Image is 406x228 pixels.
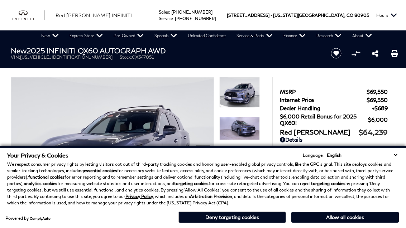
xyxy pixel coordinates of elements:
a: Share this New 2025 INFINITI QX60 AUTOGRAPH AWD [372,49,378,58]
select: Language Select [325,152,399,159]
a: Privacy Policy [125,194,153,199]
a: Express Store [64,30,108,41]
div: Powered by [5,216,51,220]
strong: essential cookies [84,168,117,173]
span: Dealer Handling [280,105,372,111]
span: Your Privacy & Cookies [7,152,68,159]
strong: targeting cookies [174,181,209,186]
span: Red [PERSON_NAME] INFINITI [56,12,132,18]
a: Service & Parts [231,30,278,41]
button: Save vehicle [328,48,344,59]
strong: analytics cookies [24,181,57,186]
span: MSRP [280,88,367,95]
button: Deny targeting cookies [178,212,286,223]
img: INFINITI [13,10,45,20]
strong: Arbitration Provision [190,194,232,199]
a: [PHONE_NUMBER] [175,16,216,21]
a: Specials [149,30,182,41]
span: Sales [159,9,169,15]
span: $6,000 Retail Bonus for 2025 QX60! [280,113,368,126]
span: : [169,9,170,15]
a: ComplyAuto [30,216,51,220]
div: Language: [303,153,324,157]
span: $69,550 [367,97,388,103]
span: : [173,16,174,21]
span: QX347051 [132,54,154,60]
span: $689 [372,105,388,111]
strong: New [11,46,27,55]
a: infiniti [13,10,45,20]
span: Red [PERSON_NAME] [280,128,359,136]
span: Internet Price [280,97,367,103]
h1: 2025 INFINITI QX60 AUTOGRAPH AWD [11,47,319,54]
nav: Main Navigation [36,30,377,41]
a: Print this New 2025 INFINITI QX60 AUTOGRAPH AWD [391,49,398,58]
span: $6,000 [368,116,388,123]
a: About [347,30,377,41]
span: $69,550 [367,88,388,95]
a: Pre-Owned [108,30,149,41]
p: We respect consumer privacy rights by letting visitors opt out of third-party tracking cookies an... [7,161,399,206]
a: Dealer Handling $689 [280,105,388,111]
img: New 2025 2T MNBW BLUE INFINITI AUTOGRAPH AWD image 2 [219,117,260,140]
a: MSRP $69,550 [280,88,388,95]
strong: functional cookies [28,174,65,180]
a: Internet Price $69,550 [280,97,388,103]
a: Finance [278,30,311,41]
span: Service [159,16,173,21]
a: Red [PERSON_NAME] INFINITI [56,11,132,19]
div: Next [196,145,210,167]
strong: targeting cookies [311,181,345,186]
a: $6,000 Retail Bonus for 2025 QX60! $6,000 [280,113,388,126]
span: $64,239 [359,128,388,136]
a: New [36,30,64,41]
a: Unlimited Confidence [182,30,231,41]
span: VIN: [11,54,20,60]
span: [US_VEHICLE_IDENTIFICATION_NUMBER] [20,54,113,60]
a: Red [PERSON_NAME] $64,239 [280,128,388,136]
a: [STREET_ADDRESS] • [US_STATE][GEOGRAPHIC_DATA], CO 80905 [227,13,369,18]
a: [PHONE_NUMBER] [171,9,212,15]
button: Compare vehicle [350,48,361,59]
button: Allow all cookies [291,212,399,223]
a: Research [311,30,347,41]
a: Details [280,136,388,143]
span: Stock: [120,54,132,60]
img: New 2025 2T MNBW BLUE INFINITI AUTOGRAPH AWD image 1 [219,77,260,108]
